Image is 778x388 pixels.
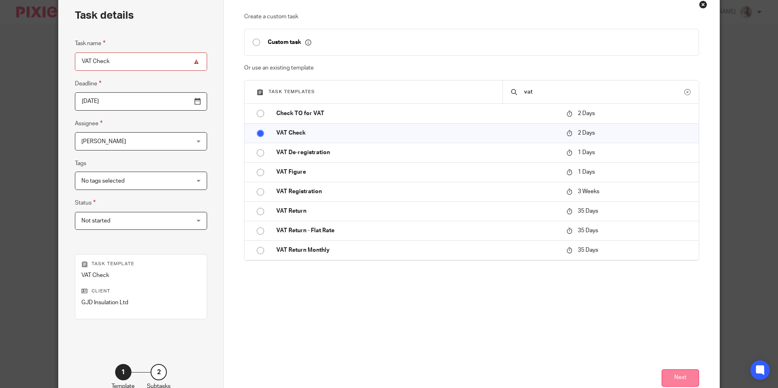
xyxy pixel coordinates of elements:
[578,130,595,136] span: 2 Days
[578,247,598,253] span: 35 Days
[244,64,699,72] p: Or use an existing template
[578,189,599,194] span: 3 Weeks
[151,364,167,380] div: 2
[81,178,125,184] span: No tags selected
[81,261,201,267] p: Task template
[75,9,134,22] h2: Task details
[75,159,86,168] label: Tags
[578,169,595,175] span: 1 Days
[75,92,207,111] input: Pick a date
[276,148,558,157] p: VAT De-registration
[662,369,699,387] button: Next
[75,52,207,71] input: Task name
[115,364,131,380] div: 1
[276,129,558,137] p: VAT Check
[276,227,558,235] p: VAT Return - Flat Rate
[81,271,201,279] p: VAT Check
[75,79,101,88] label: Deadline
[269,89,315,94] span: Task templates
[75,119,103,128] label: Assignee
[276,109,558,118] p: Check TO for VAT
[699,0,707,9] div: Close this dialog window
[578,111,595,116] span: 2 Days
[81,139,126,144] span: [PERSON_NAME]
[276,168,558,176] p: VAT Figure
[75,39,105,48] label: Task name
[81,288,201,294] p: Client
[81,299,201,307] p: GJD Insulation Ltd
[276,207,558,215] p: VAT Return
[578,228,598,233] span: 35 Days
[81,218,110,224] span: Not started
[578,208,598,214] span: 35 Days
[268,39,311,46] p: Custom task
[276,246,558,254] p: VAT Return Monthly
[578,150,595,155] span: 1 Days
[75,198,96,207] label: Status
[276,187,558,196] p: VAT Registration
[244,13,699,21] p: Create a custom task
[523,87,684,96] input: Search...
